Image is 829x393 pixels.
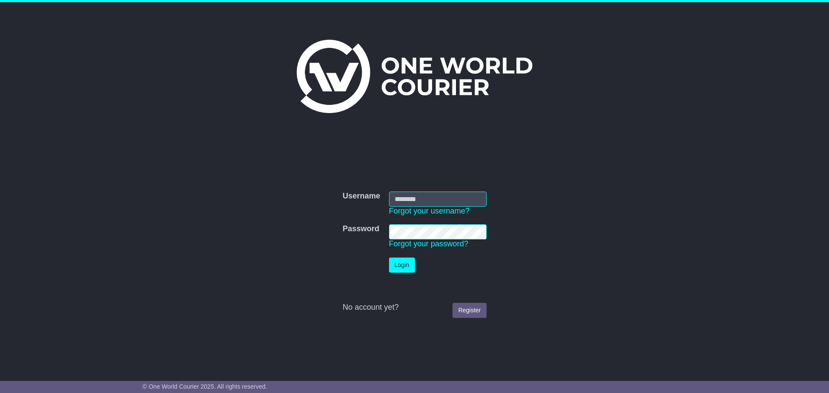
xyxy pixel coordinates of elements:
img: One World [297,40,532,113]
label: Password [342,224,379,234]
span: © One World Courier 2025. All rights reserved. [142,383,267,390]
a: Register [452,303,486,318]
div: No account yet? [342,303,486,312]
label: Username [342,192,380,201]
a: Forgot your password? [389,239,468,248]
button: Login [389,258,415,273]
a: Forgot your username? [389,207,470,215]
